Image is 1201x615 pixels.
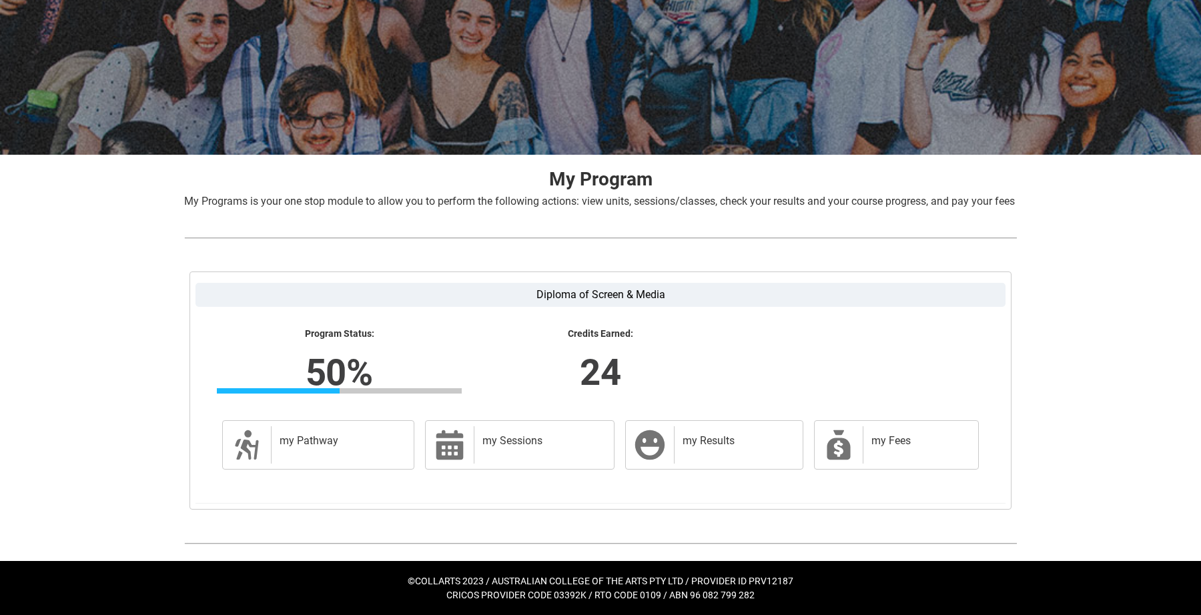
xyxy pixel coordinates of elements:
[814,420,979,470] a: my Fees
[683,434,789,448] h2: my Results
[131,345,547,400] lightning-formatted-number: 50%
[482,434,600,448] h2: my Sessions
[280,434,400,448] h2: my Pathway
[195,283,1006,307] label: Diploma of Screen & Media
[184,536,1017,550] img: REDU_GREY_LINE
[392,345,809,400] lightning-formatted-number: 24
[823,429,855,461] span: My Payments
[217,328,462,340] lightning-formatted-text: Program Status:
[871,434,965,448] h2: my Fees
[231,429,263,461] span: Description of icon when needed
[184,195,1015,207] span: My Programs is your one stop module to allow you to perform the following actions: view units, se...
[549,168,653,190] strong: My Program
[222,420,414,470] a: my Pathway
[625,420,803,470] a: my Results
[425,420,615,470] a: my Sessions
[217,388,462,394] div: Progress Bar
[184,231,1017,245] img: REDU_GREY_LINE
[478,328,723,340] lightning-formatted-text: Credits Earned:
